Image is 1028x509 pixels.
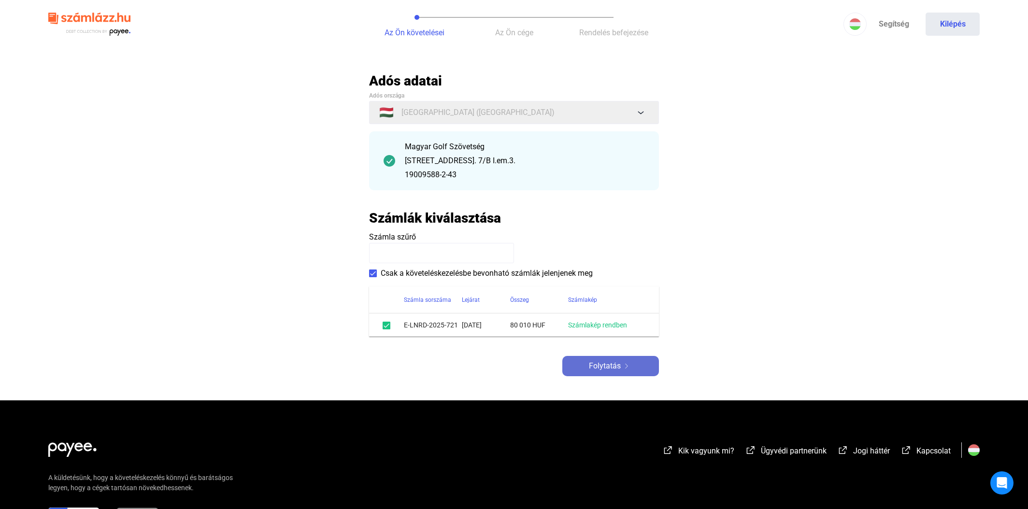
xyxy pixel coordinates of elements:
img: external-link-white [837,445,849,455]
td: E-LNRD-2025-721 [404,313,462,337]
a: external-link-whiteÜgyvédi partnerünk [745,448,827,457]
div: Számla sorszáma [404,294,451,306]
div: Összeg [510,294,529,306]
div: Magyar Golf Szövetség [405,141,644,153]
img: external-link-white [900,445,912,455]
button: HU [843,13,867,36]
span: Az Ön cége [495,28,533,37]
a: Segítség [867,13,921,36]
span: Jogi háttér [853,446,890,455]
img: HU.svg [968,444,980,456]
span: 🇭🇺 [379,107,394,118]
div: Lejárat [462,294,510,306]
span: Folytatás [589,360,621,372]
img: szamlazzhu-logo [48,9,130,40]
a: Számlakép rendben [568,321,627,329]
div: Számlakép [568,294,597,306]
div: Összeg [510,294,568,306]
h2: Számlák kiválasztása [369,210,501,226]
img: white-payee-white-dot.svg [48,437,97,457]
a: external-link-whiteKik vagyunk mi? [662,448,734,457]
div: Lejárat [462,294,480,306]
button: Folytatásarrow-right-white [562,356,659,376]
div: Számla sorszáma [404,294,462,306]
h2: Adós adatai [369,72,659,89]
td: 80 010 HUF [510,313,568,337]
span: Ügyvédi partnerünk [761,446,827,455]
span: [GEOGRAPHIC_DATA] ([GEOGRAPHIC_DATA]) [401,107,555,118]
span: Adós országa [369,92,404,99]
a: external-link-whiteKapcsolat [900,448,951,457]
span: Rendelés befejezése [579,28,648,37]
div: [STREET_ADDRESS]. 7/B I.em.3. [405,155,644,167]
span: Számla szűrő [369,232,416,241]
img: arrow-right-white [621,364,632,368]
img: checkmark-darker-green-circle [384,155,395,167]
div: Számlakép [568,294,647,306]
img: external-link-white [662,445,674,455]
span: Kapcsolat [916,446,951,455]
div: Open Intercom Messenger [990,471,1014,495]
td: [DATE] [462,313,510,337]
span: Kik vagyunk mi? [678,446,734,455]
a: external-link-whiteJogi háttér [837,448,890,457]
button: Kilépés [926,13,980,36]
span: Csak a követeléskezelésbe bevonható számlák jelenjenek meg [381,268,593,279]
button: 🇭🇺[GEOGRAPHIC_DATA] ([GEOGRAPHIC_DATA]) [369,101,659,124]
img: HU [849,18,861,30]
span: Az Ön követelései [385,28,444,37]
img: external-link-white [745,445,757,455]
div: 19009588-2-43 [405,169,644,181]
